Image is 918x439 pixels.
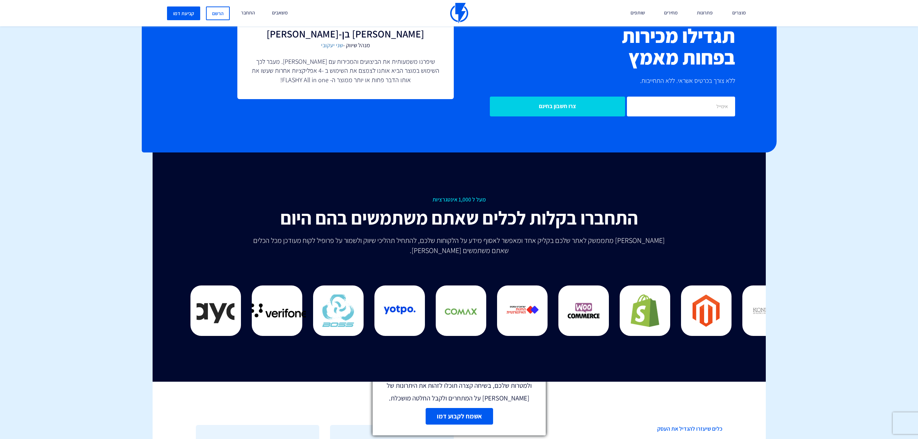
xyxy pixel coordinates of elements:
[252,28,439,40] h3: [PERSON_NAME] בן-[PERSON_NAME]
[206,6,230,20] a: הרשם
[627,97,735,116] input: אימייל
[196,196,722,204] span: מעל ל 1,000 אינטגרציות
[252,41,439,50] span: מנהל שיווק -
[465,25,735,68] h2: תגדילו מכירות בפחות מאמץ
[321,41,343,49] a: שני יעקובי
[196,208,722,228] h2: התחברו בקלות לכלים שאתם משתמשים בהם היום
[249,235,670,256] p: [PERSON_NAME] מתממשק לאתר שלכם בקליק אחד ומאפשר לאסוף מידע על הלקוחות שלכם, להתחיל תהליכי שיווק ו...
[465,425,722,433] span: כלים שיעזרו להגדיל את העסק
[252,57,439,85] p: שיפרנו משמעותית את הביצועים והמכירות עם [PERSON_NAME]. מעבר לכך השימוש במוצר הביא אותנו לצמצם את ...
[465,76,735,86] p: ללא צורך בכרטיס אשראי. ללא התחייבות.
[490,97,625,116] input: צרו חשבון בחינם
[167,6,200,20] a: קביעת דמו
